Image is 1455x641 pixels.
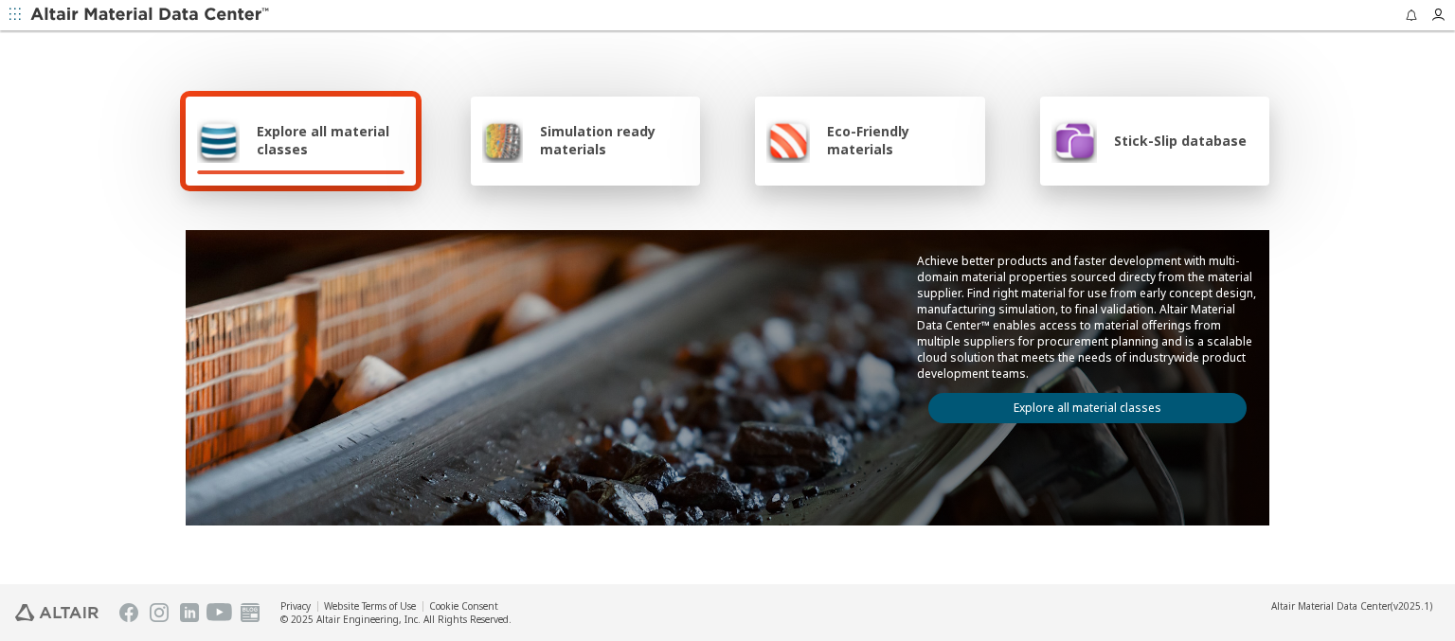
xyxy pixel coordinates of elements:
[540,122,689,158] span: Simulation ready materials
[324,599,416,613] a: Website Terms of Use
[30,6,272,25] img: Altair Material Data Center
[766,117,810,163] img: Eco-Friendly materials
[917,253,1258,382] p: Achieve better products and faster development with multi-domain material properties sourced dire...
[928,393,1247,423] a: Explore all material classes
[280,613,512,626] div: © 2025 Altair Engineering, Inc. All Rights Reserved.
[280,599,311,613] a: Privacy
[482,117,523,163] img: Simulation ready materials
[1271,599,1391,613] span: Altair Material Data Center
[257,122,404,158] span: Explore all material classes
[1114,132,1247,150] span: Stick-Slip database
[15,604,99,621] img: Altair Engineering
[197,117,240,163] img: Explore all material classes
[429,599,498,613] a: Cookie Consent
[827,122,973,158] span: Eco-Friendly materials
[1051,117,1097,163] img: Stick-Slip database
[1271,599,1432,613] div: (v2025.1)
